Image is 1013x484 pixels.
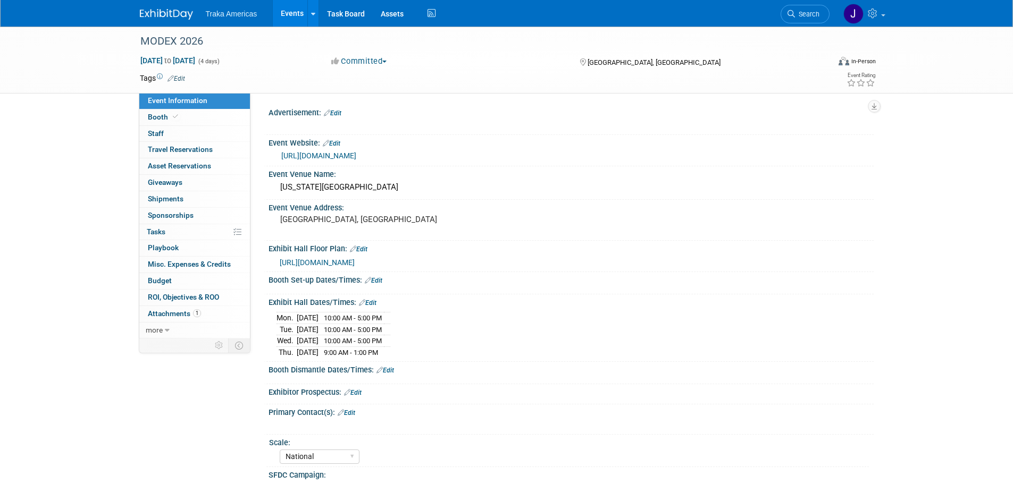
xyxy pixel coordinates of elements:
[795,10,819,18] span: Search
[148,211,194,219] span: Sponsorships
[148,129,164,138] span: Staff
[269,294,874,308] div: Exhibit Hall Dates/Times:
[277,335,297,347] td: Wed.
[140,73,185,83] td: Tags
[297,346,319,358] td: [DATE]
[148,309,201,318] span: Attachments
[163,56,173,65] span: to
[148,276,172,285] span: Budget
[297,312,319,324] td: [DATE]
[324,314,382,322] span: 10:00 AM - 5:00 PM
[767,55,876,71] div: Event Format
[139,175,250,191] a: Giveaways
[148,194,183,203] span: Shipments
[148,260,231,268] span: Misc. Expenses & Credits
[324,337,382,345] span: 10:00 AM - 5:00 PM
[168,75,185,82] a: Edit
[324,349,378,356] span: 9:00 AM - 1:00 PM
[139,273,250,289] a: Budget
[269,467,874,480] div: SFDC Campaign:
[146,326,163,334] span: more
[281,151,356,160] a: [URL][DOMAIN_NAME]
[338,409,355,417] a: Edit
[851,57,876,65] div: In-Person
[139,322,250,338] a: more
[147,227,165,236] span: Tasks
[173,114,178,120] i: Booth reservation complete
[297,335,319,347] td: [DATE]
[297,324,319,335] td: [DATE]
[193,309,201,317] span: 1
[139,158,250,174] a: Asset Reservations
[148,145,213,154] span: Travel Reservations
[323,140,340,147] a: Edit
[148,162,211,170] span: Asset Reservations
[269,272,874,286] div: Booth Set-up Dates/Times:
[277,324,297,335] td: Tue.
[269,435,869,448] div: Scale:
[324,109,341,117] a: Edit
[228,338,250,352] td: Toggle Event Tabs
[148,243,179,252] span: Playbook
[269,362,874,376] div: Booth Dismantle Dates/Times:
[137,32,814,51] div: MODEX 2026
[277,312,297,324] td: Mon.
[139,208,250,224] a: Sponsorships
[269,105,874,118] div: Advertisement:
[148,96,207,105] span: Event Information
[269,200,874,213] div: Event Venue Address:
[376,367,394,374] a: Edit
[197,58,220,65] span: (4 days)
[843,4,864,24] img: Jamie Saenz
[139,290,250,305] a: ROI, Objectives & ROO
[269,166,874,180] div: Event Venue Name:
[139,109,250,125] a: Booth
[269,135,874,149] div: Event Website:
[324,326,382,334] span: 10:00 AM - 5:00 PM
[139,257,250,273] a: Misc. Expenses & Credits
[139,224,250,240] a: Tasks
[140,56,196,65] span: [DATE] [DATE]
[344,389,362,396] a: Edit
[139,142,250,158] a: Travel Reservations
[365,277,382,284] a: Edit
[206,10,257,18] span: Traka Americas
[139,93,250,109] a: Event Information
[277,179,866,196] div: [US_STATE][GEOGRAPHIC_DATA]
[847,73,875,78] div: Event Rating
[148,113,180,121] span: Booth
[140,9,193,20] img: ExhibitDay
[359,299,376,307] a: Edit
[781,5,830,23] a: Search
[269,404,874,418] div: Primary Contact(s):
[148,293,219,301] span: ROI, Objectives & ROO
[139,191,250,207] a: Shipments
[139,126,250,142] a: Staff
[280,215,509,224] pre: [GEOGRAPHIC_DATA], [GEOGRAPHIC_DATA]
[210,338,229,352] td: Personalize Event Tab Strip
[839,57,849,65] img: Format-Inperson.png
[269,241,874,254] div: Exhibit Hall Floor Plan:
[139,306,250,322] a: Attachments1
[139,240,250,256] a: Playbook
[277,346,297,358] td: Thu.
[588,58,721,66] span: [GEOGRAPHIC_DATA], [GEOGRAPHIC_DATA]
[328,56,391,67] button: Committed
[148,178,182,186] span: Giveaways
[269,384,874,398] div: Exhibitor Prospectus:
[280,258,355,267] a: [URL][DOMAIN_NAME]
[350,245,367,253] a: Edit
